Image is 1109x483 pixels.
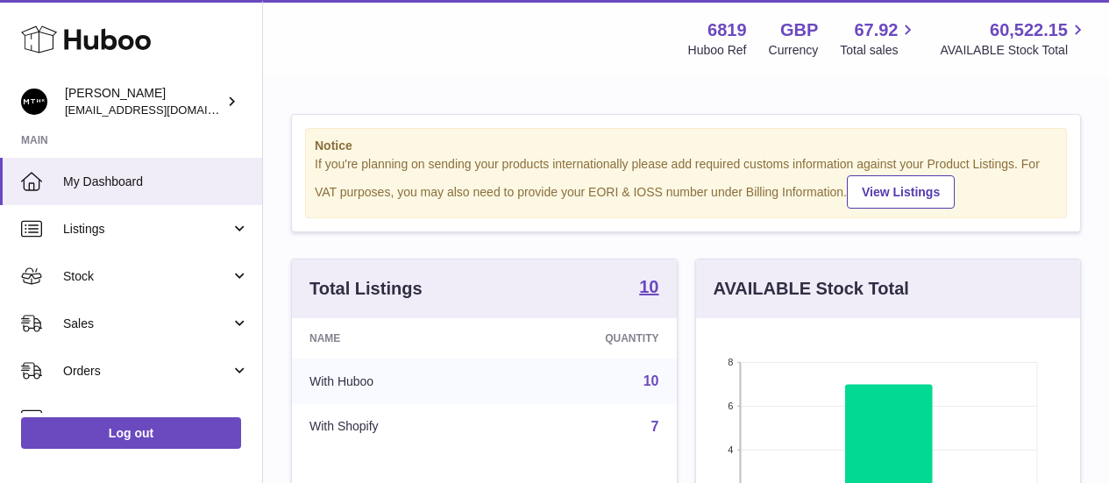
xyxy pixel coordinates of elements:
a: Log out [21,417,241,449]
div: [PERSON_NAME] [65,85,223,118]
td: With Shopify [292,404,499,450]
span: Listings [63,221,231,238]
th: Quantity [499,318,676,359]
text: 8 [728,357,733,367]
span: 60,522.15 [990,18,1068,42]
h3: AVAILABLE Stock Total [714,277,909,301]
div: Huboo Ref [688,42,747,59]
strong: 10 [639,278,658,295]
span: Usage [63,410,249,427]
a: 7 [651,419,659,434]
span: AVAILABLE Stock Total [940,42,1088,59]
strong: 6819 [707,18,747,42]
div: Currency [769,42,819,59]
a: 10 [643,373,659,388]
a: 60,522.15 AVAILABLE Stock Total [940,18,1088,59]
td: With Huboo [292,359,499,404]
span: [EMAIL_ADDRESS][DOMAIN_NAME] [65,103,258,117]
span: Orders [63,363,231,380]
span: 67.92 [854,18,898,42]
text: 6 [728,401,733,411]
th: Name [292,318,499,359]
h3: Total Listings [309,277,423,301]
span: My Dashboard [63,174,249,190]
a: View Listings [847,175,955,209]
span: Sales [63,316,231,332]
a: 67.92 Total sales [840,18,918,59]
span: Stock [63,268,231,285]
div: If you're planning on sending your products internationally please add required customs informati... [315,156,1057,209]
text: 4 [728,444,733,455]
strong: GBP [780,18,818,42]
strong: Notice [315,138,1057,154]
a: 10 [639,278,658,299]
span: Total sales [840,42,918,59]
img: internalAdmin-6819@internal.huboo.com [21,89,47,115]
